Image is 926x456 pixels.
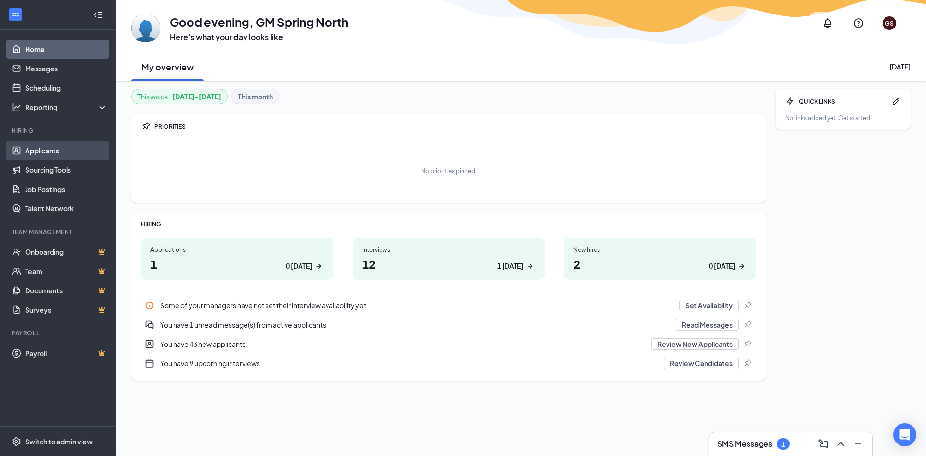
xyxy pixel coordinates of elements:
[141,220,756,228] div: HIRING
[25,59,108,78] a: Messages
[145,320,154,330] svg: DoubleChatActive
[12,126,106,135] div: Hiring
[835,438,846,450] svg: ChevronUp
[25,344,108,363] a: PayrollCrown
[781,440,785,448] div: 1
[141,315,756,334] a: DoubleChatActiveYou have 1 unread message(s) from active applicantsRead MessagesPin
[314,262,324,271] svg: ArrowRight
[889,62,911,71] div: [DATE]
[893,423,916,446] div: Open Intercom Messenger
[573,246,747,254] div: New hires
[679,300,739,311] button: Set Availability
[141,354,756,373] div: You have 9 upcoming interviews
[145,301,154,310] svg: Info
[822,17,833,29] svg: Notifications
[743,320,752,330] svg: Pin
[743,339,752,349] svg: Pin
[238,91,273,102] b: This month
[160,339,645,349] div: You have 43 new applicants
[25,40,108,59] a: Home
[141,296,756,315] a: InfoSome of your managers have not set their interview availability yetSet AvailabilityPin
[525,262,535,271] svg: ArrowRight
[154,123,756,131] div: PRIORITIES
[12,102,21,112] svg: Analysis
[743,301,752,310] svg: Pin
[785,97,795,106] svg: Bolt
[564,238,756,280] a: New hires20 [DATE]ArrowRight
[852,438,864,450] svg: Minimize
[25,242,108,262] a: OnboardingCrown
[160,301,673,310] div: Some of your managers have not set their interview availability yet
[832,436,847,452] button: ChevronUp
[25,281,108,300] a: DocumentsCrown
[25,437,93,446] div: Switch to admin view
[137,91,221,102] div: This week :
[885,19,894,28] div: GS
[160,359,658,368] div: You have 9 upcoming interviews
[25,300,108,319] a: SurveysCrown
[12,437,21,446] svg: Settings
[891,97,901,106] svg: Pen
[93,10,103,20] svg: Collapse
[651,338,739,350] button: Review New Applicants
[717,439,772,449] h3: SMS Messages
[12,228,106,236] div: Team Management
[141,296,756,315] div: Some of your managers have not set their interview availability yet
[664,358,739,369] button: Review Candidates
[141,315,756,334] div: You have 1 unread message(s) from active applicants
[286,261,312,271] div: 0 [DATE]
[25,102,108,112] div: Reporting
[785,114,901,122] div: No links added yet. Get started!
[145,359,154,368] svg: CalendarNew
[362,256,535,272] h1: 12
[815,436,830,452] button: ComposeMessage
[11,10,20,19] svg: WorkstreamLogo
[421,167,477,175] div: No priorities pinned.
[141,354,756,373] a: CalendarNewYou have 9 upcoming interviewsReview CandidatesPin
[709,261,735,271] div: 0 [DATE]
[150,246,324,254] div: Applications
[25,141,108,160] a: Applicants
[25,160,108,180] a: Sourcing Tools
[141,61,194,73] h2: My overview
[131,14,160,42] img: GM Spring North
[172,91,221,102] b: [DATE] - [DATE]
[676,319,739,331] button: Read Messages
[497,261,523,271] div: 1 [DATE]
[25,262,108,281] a: TeamCrown
[737,262,747,271] svg: ArrowRight
[141,334,756,354] a: UserEntityYou have 43 new applicantsReview New ApplicantsPin
[25,180,108,199] a: Job Postings
[145,339,154,349] svg: UserEntity
[160,320,670,330] div: You have 1 unread message(s) from active applicants
[170,14,348,30] h1: Good evening, GM Spring North
[141,334,756,354] div: You have 43 new applicants
[170,32,348,42] h3: Here’s what your day looks like
[362,246,535,254] div: Interviews
[141,238,333,280] a: Applications10 [DATE]ArrowRight
[853,17,864,29] svg: QuestionInfo
[25,199,108,218] a: Talent Network
[150,256,324,272] h1: 1
[25,78,108,97] a: Scheduling
[799,97,887,106] div: QUICK LINKS
[12,329,106,337] div: Payroll
[353,238,545,280] a: Interviews121 [DATE]ArrowRight
[141,122,150,131] svg: Pin
[817,438,829,450] svg: ComposeMessage
[573,256,747,272] h1: 2
[849,436,865,452] button: Minimize
[743,359,752,368] svg: Pin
